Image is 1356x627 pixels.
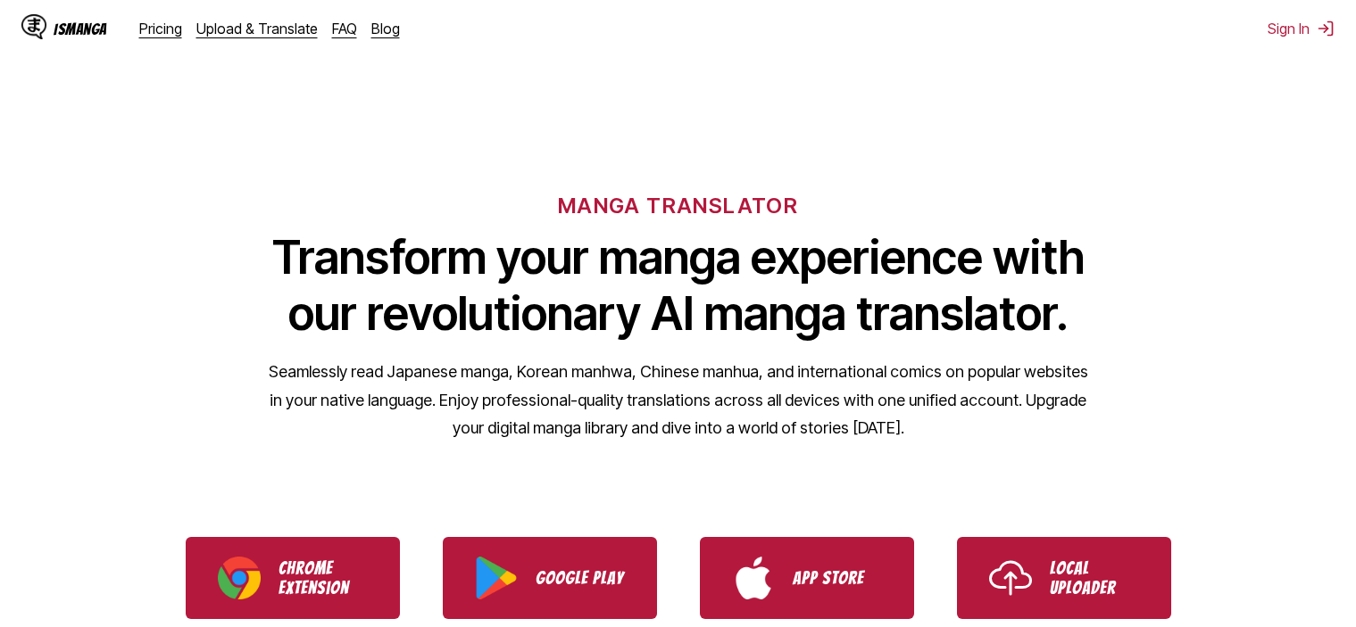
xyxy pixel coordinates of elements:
[196,20,318,37] a: Upload & Translate
[371,20,400,37] a: Blog
[732,557,775,599] img: App Store logo
[1317,20,1335,37] img: Sign out
[536,568,625,588] p: Google Play
[793,568,882,588] p: App Store
[558,193,798,219] h6: MANGA TRANSLATOR
[1268,20,1335,37] button: Sign In
[54,21,107,37] div: IsManga
[268,229,1089,342] h1: Transform your manga experience with our revolutionary AI manga translator.
[218,557,261,599] img: Chrome logo
[1050,558,1139,598] p: Local Uploader
[957,537,1171,619] a: Use IsManga Local Uploader
[279,558,368,598] p: Chrome Extension
[475,557,518,599] img: Google Play logo
[332,20,357,37] a: FAQ
[443,537,657,619] a: Download IsManga from Google Play
[186,537,400,619] a: Download IsManga Chrome Extension
[139,20,182,37] a: Pricing
[989,557,1032,599] img: Upload icon
[21,14,139,43] a: IsManga LogoIsManga
[21,14,46,39] img: IsManga Logo
[700,537,914,619] a: Download IsManga from App Store
[268,358,1089,442] p: Seamlessly read Japanese manga, Korean manhwa, Chinese manhua, and international comics on popula...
